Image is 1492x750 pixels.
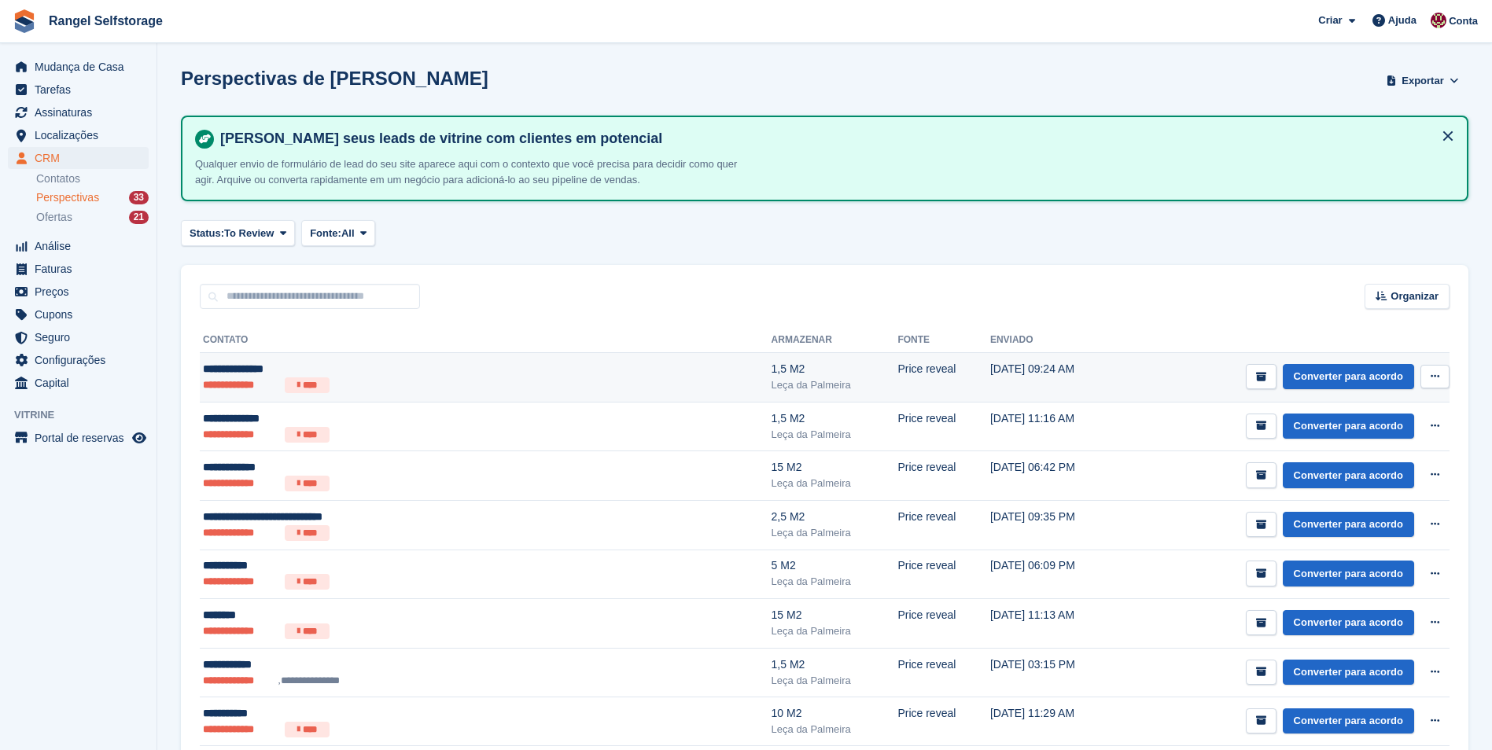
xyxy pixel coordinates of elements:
div: 1,5 M2 [772,656,898,673]
div: Leça da Palmeira [772,673,898,689]
span: Portal de reservas [35,427,129,449]
span: Conta [1449,13,1478,29]
span: To Review [224,226,274,241]
a: menu [8,281,149,303]
span: Fonte: [310,226,341,241]
span: Seguro [35,326,129,348]
span: Localizações [35,124,129,146]
span: Capital [35,372,129,394]
span: Ajuda [1388,13,1416,28]
div: 1,5 M2 [772,410,898,427]
a: Rangel Selfstorage [42,8,169,34]
div: Leça da Palmeira [772,427,898,443]
a: menu [8,124,149,146]
div: Leça da Palmeira [772,623,898,639]
span: Exportar [1402,73,1443,89]
div: Leça da Palmeira [772,722,898,737]
span: Configurações [35,349,129,371]
div: Leça da Palmeira [772,574,898,590]
a: menu [8,56,149,78]
td: [DATE] 06:09 PM [990,550,1125,599]
th: Enviado [990,328,1125,353]
a: Contatos [36,171,149,186]
div: 21 [129,211,149,224]
span: Tarefas [35,79,129,101]
div: 33 [129,191,149,204]
span: Organizar [1391,289,1439,304]
td: Price reveal [897,648,990,697]
td: Price reveal [897,353,990,403]
h4: [PERSON_NAME] seus leads de vitrine com clientes em potencial [214,130,1454,148]
td: Price reveal [897,697,990,746]
h1: Perspectivas de [PERSON_NAME] [181,68,488,89]
a: menu [8,258,149,280]
a: Converter para acordo [1283,364,1414,390]
a: Loja de pré-visualização [130,428,149,447]
span: CRM [35,147,129,169]
button: Status: To Review [181,220,295,246]
a: menu [8,427,149,449]
td: [DATE] 03:15 PM [990,648,1125,697]
a: Converter para acordo [1283,512,1414,538]
img: Diana Moreira [1431,13,1446,28]
span: Status: [190,226,224,241]
td: Price reveal [897,500,990,550]
div: Leça da Palmeira [772,377,898,393]
a: menu [8,349,149,371]
a: menu [8,372,149,394]
div: Leça da Palmeira [772,476,898,491]
th: Fonte [897,328,990,353]
a: menu [8,303,149,325]
a: menu [8,235,149,257]
a: Converter para acordo [1283,561,1414,586]
a: Converter para acordo [1283,660,1414,686]
td: Price reveal [897,599,990,649]
td: [DATE] 06:42 PM [990,451,1125,501]
span: Perspectivas [36,190,99,205]
a: Converter para acordo [1283,414,1414,439]
span: Cupons [35,303,129,325]
td: [DATE] 09:24 AM [990,353,1125,403]
td: Price reveal [897,550,990,599]
span: Assinaturas [35,101,129,123]
a: Converter para acordo [1283,462,1414,488]
td: Price reveal [897,402,990,451]
div: 10 M2 [772,705,898,722]
span: All [341,226,355,241]
p: Qualquer envio de formulário de lead do seu site aparece aqui com o contexto que você precisa par... [195,156,746,187]
div: 5 M2 [772,557,898,574]
a: menu [8,326,149,348]
th: Armazenar [772,328,898,353]
img: stora-icon-8386f47178a22dfd0bd8f6a31ec36ba5ce8667c1dd55bd0f319d3a0aa187defe.svg [13,9,36,33]
div: Leça da Palmeira [772,525,898,541]
span: Mudança de Casa [35,56,129,78]
div: 2,5 M2 [772,509,898,525]
span: Análise [35,235,129,257]
div: 15 M2 [772,459,898,476]
th: Contato [200,328,772,353]
div: 1,5 M2 [772,361,898,377]
span: Faturas [35,258,129,280]
a: Perspectivas 33 [36,189,149,206]
span: Vitrine [14,407,157,423]
span: Preços [35,281,129,303]
a: Converter para acordo [1283,610,1414,636]
span: Criar [1318,13,1342,28]
a: menu [8,79,149,101]
a: Converter para acordo [1283,708,1414,734]
td: [DATE] 11:13 AM [990,599,1125,649]
td: [DATE] 11:29 AM [990,697,1125,746]
a: Ofertas 21 [36,209,149,226]
a: menu [8,147,149,169]
a: menu [8,101,149,123]
span: Ofertas [36,210,72,225]
td: Price reveal [897,451,990,501]
td: [DATE] 09:35 PM [990,500,1125,550]
button: Fonte: All [301,220,375,246]
div: 15 M2 [772,607,898,623]
td: [DATE] 11:16 AM [990,402,1125,451]
button: Exportar [1383,68,1462,94]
